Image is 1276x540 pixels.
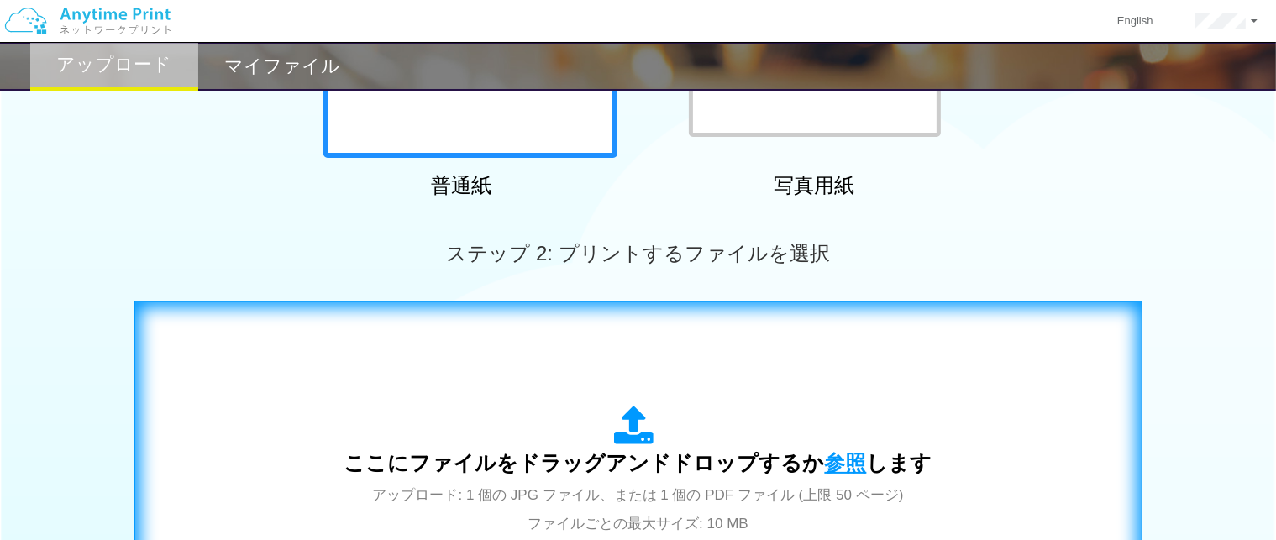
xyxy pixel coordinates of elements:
[373,487,904,532] span: アップロード: 1 個の JPG ファイル、または 1 個の PDF ファイル (上限 50 ページ) ファイルごとの最大サイズ: 10 MB
[57,55,172,75] h2: アップロード
[315,175,609,197] h2: 普通紙
[224,56,340,76] h2: マイファイル
[344,451,932,474] span: ここにファイルをドラッグアンドドロップするか します
[668,175,962,197] h2: 写真用紙
[446,242,829,265] span: ステップ 2: プリントするファイルを選択
[825,451,867,474] span: 参照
